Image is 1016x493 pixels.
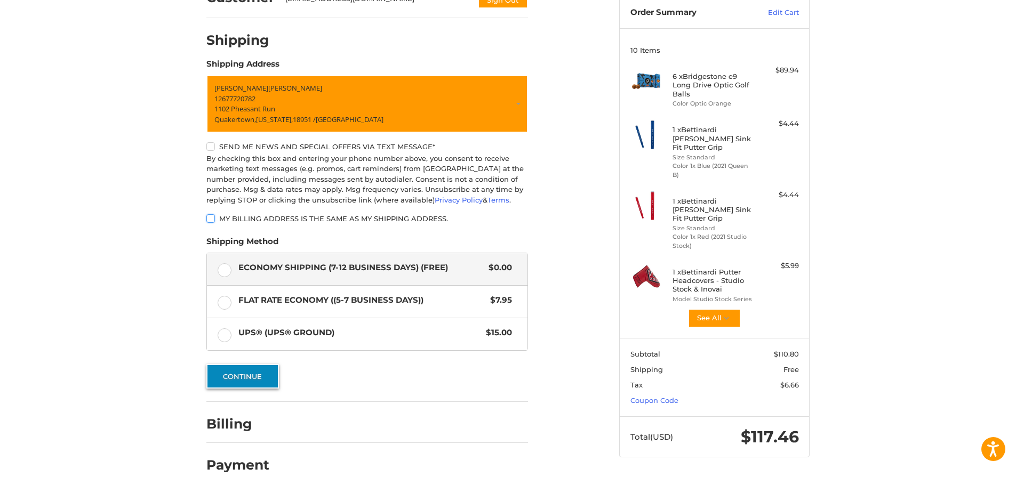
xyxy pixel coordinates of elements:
span: $6.66 [780,381,799,389]
a: Coupon Code [630,396,678,405]
span: 18951 / [293,115,316,124]
h4: 6 x Bridgestone e9 Long Drive Optic Golf Balls [673,72,754,98]
a: Terms [487,196,509,204]
li: Size Standard [673,224,754,233]
h2: Shipping [206,32,269,49]
h2: Payment [206,457,269,473]
li: Color 1x Red (2021 Studio Stock) [673,232,754,250]
h3: Order Summary [630,7,745,18]
div: $5.99 [757,261,799,271]
span: Free [783,365,799,374]
button: Continue [206,364,279,389]
span: [US_STATE], [256,115,293,124]
h2: Billing [206,416,269,432]
span: [GEOGRAPHIC_DATA] [316,115,383,124]
li: Color 1x Blue (2021 Queen B) [673,161,754,179]
a: Privacy Policy [435,196,483,204]
li: Size Standard [673,153,754,162]
span: $0.00 [483,262,512,274]
div: By checking this box and entering your phone number above, you consent to receive marketing text ... [206,153,528,206]
span: Economy Shipping (7-12 Business Days) (Free) [238,262,484,274]
span: $7.95 [485,294,512,306]
legend: Shipping Address [206,58,279,75]
span: Quakertown, [214,115,256,124]
span: Tax [630,381,643,389]
h4: 1 x Bettinardi [PERSON_NAME] Sink Fit Putter Grip [673,197,754,223]
div: $89.94 [757,65,799,76]
h3: 10 Items [630,46,799,54]
div: $4.44 [757,118,799,129]
span: 12677720782 [214,94,255,103]
li: Color Optic Orange [673,99,754,108]
span: 1102 Pheasant Run [214,104,275,114]
span: Flat Rate Economy ((5-7 Business Days)) [238,294,485,306]
span: $110.80 [774,350,799,358]
span: Shipping [630,365,663,374]
h4: 1 x Bettinardi [PERSON_NAME] Sink Fit Putter Grip [673,125,754,151]
span: [PERSON_NAME] [214,83,268,93]
legend: Shipping Method [206,236,278,253]
span: UPS® (UPS® Ground) [238,327,481,339]
button: See All [688,309,741,328]
span: $15.00 [481,327,512,339]
label: My billing address is the same as my shipping address. [206,214,528,223]
span: [PERSON_NAME] [268,83,322,93]
span: $117.46 [741,427,799,447]
div: $4.44 [757,190,799,200]
a: Edit Cart [745,7,799,18]
h4: 1 x Bettinardi Putter Headcovers - Studio Stock & Inovai [673,268,754,294]
a: Enter or select a different address [206,75,528,133]
li: Model Studio Stock Series [673,295,754,304]
label: Send me news and special offers via text message* [206,142,528,151]
span: Total (USD) [630,432,673,442]
span: Subtotal [630,350,660,358]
